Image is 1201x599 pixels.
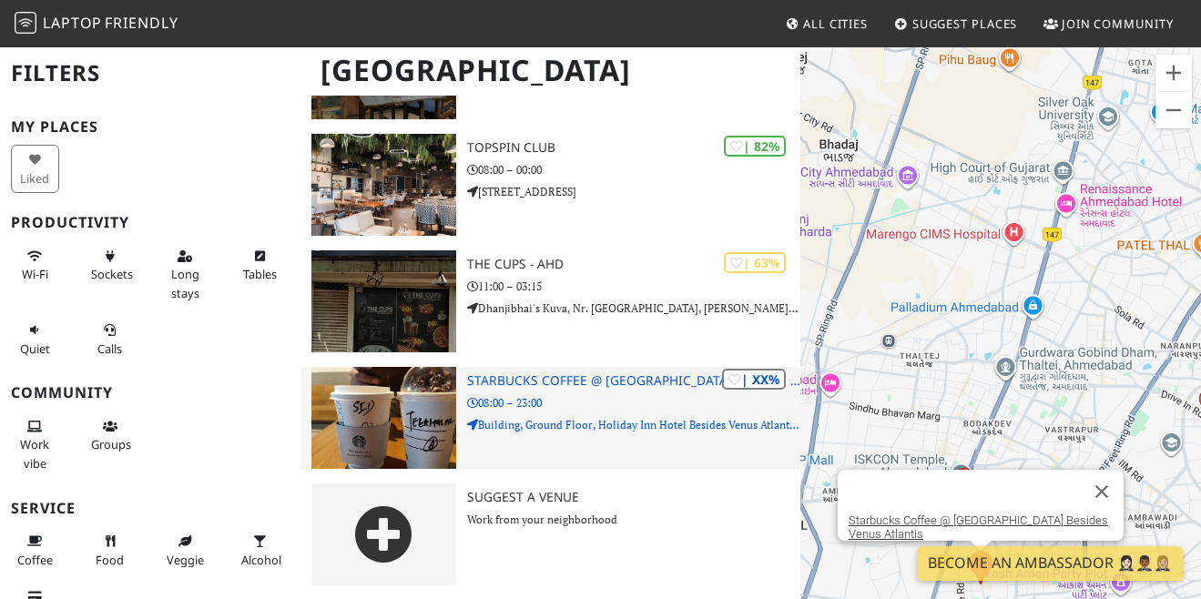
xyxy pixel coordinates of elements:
a: Join Community [1036,7,1181,40]
img: gray-place-d2bdb4477600e061c01bd816cc0f2ef0cfcb1ca9e3ad78868dd16fb2af073a21.png [311,483,456,585]
span: Video/audio calls [97,340,122,357]
span: All Cities [803,15,868,32]
h3: Service [11,500,290,517]
button: Veggie [161,526,209,574]
button: Food [86,526,134,574]
button: Groups [86,411,134,460]
a: THE CUPS - AHD | 63% THE CUPS - AHD 11:00 – 03:15 Dhanjibhai's Kuva, Nr. [GEOGRAPHIC_DATA], [PERS... [300,250,801,352]
span: Long stays [171,266,199,300]
a: All Cities [778,7,875,40]
button: Alcohol [236,526,284,574]
h3: THE CUPS - AHD [467,257,800,272]
span: Coffee [17,552,53,568]
h3: Suggest a Venue [467,490,800,505]
p: 11:00 – 03:15 [467,278,800,295]
p: 08:00 – 00:00 [467,161,800,178]
button: Zoom out [1155,92,1192,128]
img: THE CUPS - AHD [311,250,456,352]
p: Dhanjibhai's Kuva, Nr. [GEOGRAPHIC_DATA], [PERSON_NAME], [GEOGRAPHIC_DATA] [467,299,800,317]
a: Suggest a Venue Work from your neighborhood [300,483,801,585]
span: Power sockets [91,266,133,282]
span: Group tables [91,436,131,452]
h3: TopSpin Club [467,140,800,156]
span: Veggie [167,552,204,568]
a: Suggest Places [887,7,1025,40]
span: Work-friendly tables [243,266,277,282]
h3: Community [11,384,290,401]
img: TopSpin Club [311,134,456,236]
span: Food [96,552,124,568]
div: | XX% [722,369,786,390]
span: Suggest Places [912,15,1018,32]
span: Friendly [105,13,178,33]
button: Close [1080,470,1124,513]
a: LaptopFriendly LaptopFriendly [15,8,178,40]
p: Work from your neighborhood [467,511,800,528]
button: Coffee [11,526,59,574]
a: Become an Ambassador 🤵🏻‍♀️🤵🏾‍♂️🤵🏼‍♀️ [917,546,1183,581]
span: Alcohol [241,552,281,568]
button: Zoom in [1155,55,1192,91]
h3: Starbucks Coffee @ [GEOGRAPHIC_DATA] Besides Venus Atlantis [467,373,800,389]
span: People working [20,436,49,471]
a: Starbucks Coffee @ Holiday Inn Hotel Besides Venus Atlantis | XX% Starbucks Coffee @ [GEOGRAPHIC_... [300,367,801,469]
p: [STREET_ADDRESS] [467,183,800,200]
button: Long stays [161,241,209,308]
span: Stable Wi-Fi [22,266,48,282]
div: | 82% [724,136,786,157]
img: LaptopFriendly [15,12,36,34]
a: Starbucks Coffee @ [GEOGRAPHIC_DATA] Besides Venus Atlantis [849,513,1108,541]
button: Work vibe [11,411,59,478]
p: 08:00 – 23:00 [467,394,800,411]
span: Join Community [1062,15,1174,32]
h2: Filters [11,46,290,101]
span: Laptop [43,13,102,33]
span: Quiet [20,340,50,357]
button: Wi-Fi [11,241,59,289]
p: Building, Ground Floor, Holiday Inn Hotel Besides Venus Atlantis, [STREET_ADDRESS] [467,416,800,433]
button: Quiet [11,315,59,363]
h1: [GEOGRAPHIC_DATA] [306,46,798,96]
h3: My Places [11,118,290,136]
h3: Productivity [11,214,290,231]
div: | 63% [724,252,786,273]
img: Starbucks Coffee @ Holiday Inn Hotel Besides Venus Atlantis [311,367,456,469]
button: Calls [86,315,134,363]
button: Sockets [86,241,134,289]
button: Tables [236,241,284,289]
a: TopSpin Club | 82% TopSpin Club 08:00 – 00:00 [STREET_ADDRESS] [300,134,801,236]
